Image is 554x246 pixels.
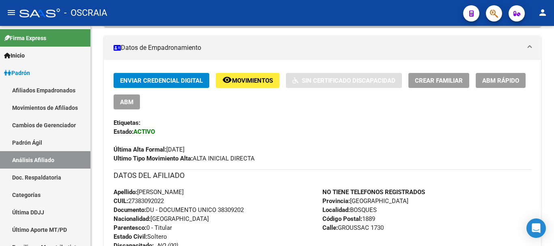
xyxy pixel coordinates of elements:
[114,94,140,109] button: ABM
[4,68,30,77] span: Padrón
[114,197,164,205] span: 27383092022
[322,215,375,222] span: 1889
[114,155,193,162] strong: Ultimo Tipo Movimiento Alta:
[64,4,107,22] span: - OSCRAIA
[120,98,133,106] span: ABM
[114,146,185,153] span: [DATE]
[114,197,128,205] strong: CUIL:
[322,197,350,205] strong: Provincia:
[114,224,172,231] span: 0 - Titular
[133,128,155,135] strong: ACTIVO
[104,36,541,60] mat-expansion-panel-header: Datos de Empadronamiento
[4,34,46,43] span: Firma Express
[6,8,16,17] mat-icon: menu
[114,155,255,162] span: ALTA INICIAL DIRECTA
[322,206,377,214] span: BOSQUES
[4,51,25,60] span: Inicio
[216,73,279,88] button: Movimientos
[120,77,203,84] span: Enviar Credencial Digital
[114,233,167,240] span: Soltero
[322,224,338,231] strong: Calle:
[114,119,140,126] strong: Etiquetas:
[415,77,463,84] span: Crear Familiar
[526,218,546,238] div: Open Intercom Messenger
[114,206,146,214] strong: Documento:
[114,43,522,52] mat-panel-title: Datos de Empadronamiento
[114,233,147,240] strong: Estado Civil:
[114,146,166,153] strong: Última Alta Formal:
[114,188,137,196] strong: Apellido:
[476,73,526,88] button: ABM Rápido
[114,73,209,88] button: Enviar Credencial Digital
[322,206,350,214] strong: Localidad:
[322,188,425,196] strong: NO TIENE TELEFONOS REGISTRADOS
[114,215,150,222] strong: Nacionalidad:
[482,77,519,84] span: ABM Rápido
[322,197,408,205] span: [GEOGRAPHIC_DATA]
[538,8,548,17] mat-icon: person
[114,224,146,231] strong: Parentesco:
[114,188,184,196] span: [PERSON_NAME]
[114,215,209,222] span: [GEOGRAPHIC_DATA]
[322,215,362,222] strong: Código Postal:
[286,73,402,88] button: Sin Certificado Discapacidad
[114,206,244,214] span: DU - DOCUMENTO UNICO 38309202
[114,170,531,181] h3: DATOS DEL AFILIADO
[408,73,469,88] button: Crear Familiar
[222,75,232,85] mat-icon: remove_red_eye
[302,77,395,84] span: Sin Certificado Discapacidad
[114,128,133,135] strong: Estado:
[322,224,384,231] span: GROUSSAC 1730
[232,77,273,84] span: Movimientos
